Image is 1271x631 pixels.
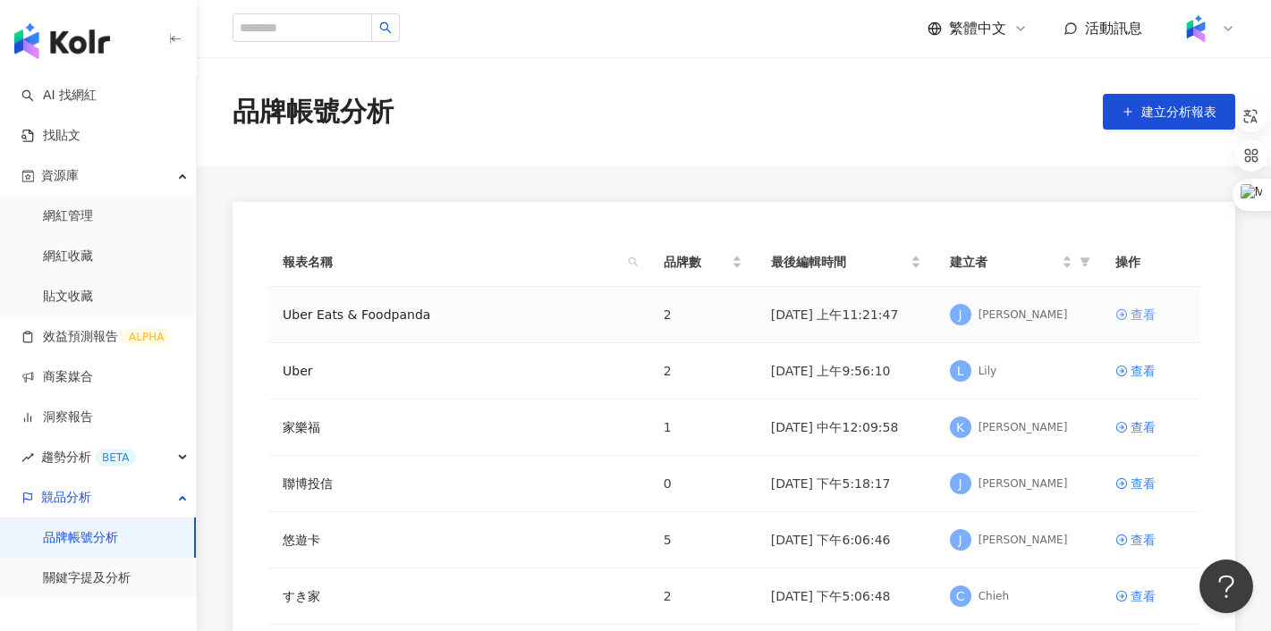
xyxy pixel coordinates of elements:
[757,512,936,568] td: [DATE] 下午6:06:46
[979,307,1068,323] div: [PERSON_NAME]
[41,156,79,196] span: 資源庫
[957,361,964,381] span: L
[379,21,392,34] span: search
[1179,12,1213,46] img: Kolr%20app%20icon%20%281%29.png
[956,586,965,606] span: C
[956,417,964,437] span: K
[283,361,313,381] a: Uber
[1141,105,1216,119] span: 建立分析報表
[1115,305,1185,324] a: 查看
[979,476,1068,492] div: [PERSON_NAME]
[757,400,936,456] td: [DATE] 中午12:09:58
[283,252,621,272] span: 報表名稱
[1085,20,1142,37] span: 活動訊息
[1076,248,1094,275] span: filter
[43,569,131,587] a: 關鍵字提及分析
[979,589,1009,604] div: Chieh
[21,87,97,105] a: searchAI 找網紅
[21,451,34,464] span: rise
[979,364,996,379] div: Lily
[649,238,757,287] th: 品牌數
[949,19,1006,38] span: 繁體中文
[1131,586,1156,606] div: 查看
[21,408,93,426] a: 洞察報告
[233,93,394,130] div: 品牌帳號分析
[649,456,757,512] td: 0
[1199,559,1253,613] iframe: Help Scout Beacon - Open
[1115,530,1185,550] a: 查看
[95,449,136,467] div: BETA
[628,257,639,267] span: search
[1115,474,1185,493] a: 查看
[283,305,430,324] a: Uber Eats & Foodpanda
[624,248,642,275] span: search
[21,368,93,386] a: 商案媒合
[1080,257,1090,267] span: filter
[43,288,93,306] a: 貼文收藏
[959,530,962,550] span: J
[1115,417,1185,437] a: 查看
[1101,238,1199,287] th: 操作
[649,343,757,400] td: 2
[936,238,1101,287] th: 建立者
[14,23,110,59] img: logo
[649,568,757,625] td: 2
[43,207,93,225] a: 網紅管理
[283,586,320,606] a: すき家
[649,400,757,456] td: 1
[41,437,136,477] span: 趨勢分析
[1103,94,1235,130] button: 建立分析報表
[283,417,320,437] a: 家樂福
[1131,530,1156,550] div: 查看
[43,529,118,547] a: 品牌帳號分析
[757,238,936,287] th: 最後編輯時間
[757,287,936,343] td: [DATE] 上午11:21:47
[1131,417,1156,437] div: 查看
[757,456,936,512] td: [DATE] 下午5:18:17
[757,343,936,400] td: [DATE] 上午9:56:10
[21,328,171,346] a: 效益預測報告ALPHA
[1131,474,1156,493] div: 查看
[21,127,80,145] a: 找貼文
[771,252,907,272] span: 最後編輯時間
[649,512,757,568] td: 5
[1115,361,1185,381] a: 查看
[979,533,1068,548] div: [PERSON_NAME]
[1131,305,1156,324] div: 查看
[283,530,320,550] a: 悠遊卡
[959,474,962,493] span: J
[41,477,91,517] span: 競品分析
[757,568,936,625] td: [DATE] 下午5:06:48
[283,474,333,493] a: 聯博投信
[950,252,1058,272] span: 建立者
[649,287,757,343] td: 2
[664,252,728,272] span: 品牌數
[1131,361,1156,381] div: 查看
[43,248,93,265] a: 網紅收藏
[1115,586,1185,606] a: 查看
[959,305,962,324] span: J
[979,420,1068,435] div: [PERSON_NAME]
